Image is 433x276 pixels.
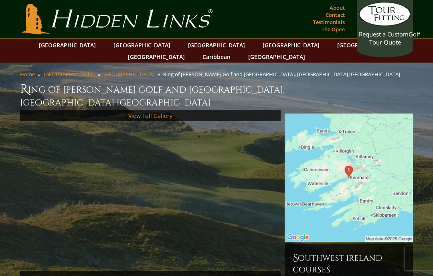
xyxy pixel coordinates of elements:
[320,24,347,35] a: The Open
[198,51,235,63] a: Caribbean
[359,30,409,38] span: Request a Custom
[359,2,411,46] a: Request a CustomGolf Tour Quote
[20,81,413,109] h1: Ring of [PERSON_NAME] Golf and [GEOGRAPHIC_DATA], [GEOGRAPHIC_DATA] [GEOGRAPHIC_DATA]
[259,39,324,51] a: [GEOGRAPHIC_DATA]
[311,16,347,28] a: Testimonials
[285,114,413,242] img: Google Map of Templenoe, Kenmare, Co. Kerry, Ireland
[20,71,35,78] a: Home
[163,71,403,78] li: Ring of [PERSON_NAME] Golf and [GEOGRAPHIC_DATA], [GEOGRAPHIC_DATA] [GEOGRAPHIC_DATA]
[324,9,347,20] a: Contact
[44,71,95,78] a: [GEOGRAPHIC_DATA]
[124,51,189,63] a: [GEOGRAPHIC_DATA]
[184,39,249,51] a: [GEOGRAPHIC_DATA]
[128,112,172,120] a: View Full Gallery
[328,2,347,13] a: About
[333,39,398,51] a: [GEOGRAPHIC_DATA]
[244,51,309,63] a: [GEOGRAPHIC_DATA]
[35,39,100,51] a: [GEOGRAPHIC_DATA]
[293,252,405,275] h6: Southwest Ireland Courses
[103,71,154,78] a: [GEOGRAPHIC_DATA]
[109,39,174,51] a: [GEOGRAPHIC_DATA]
